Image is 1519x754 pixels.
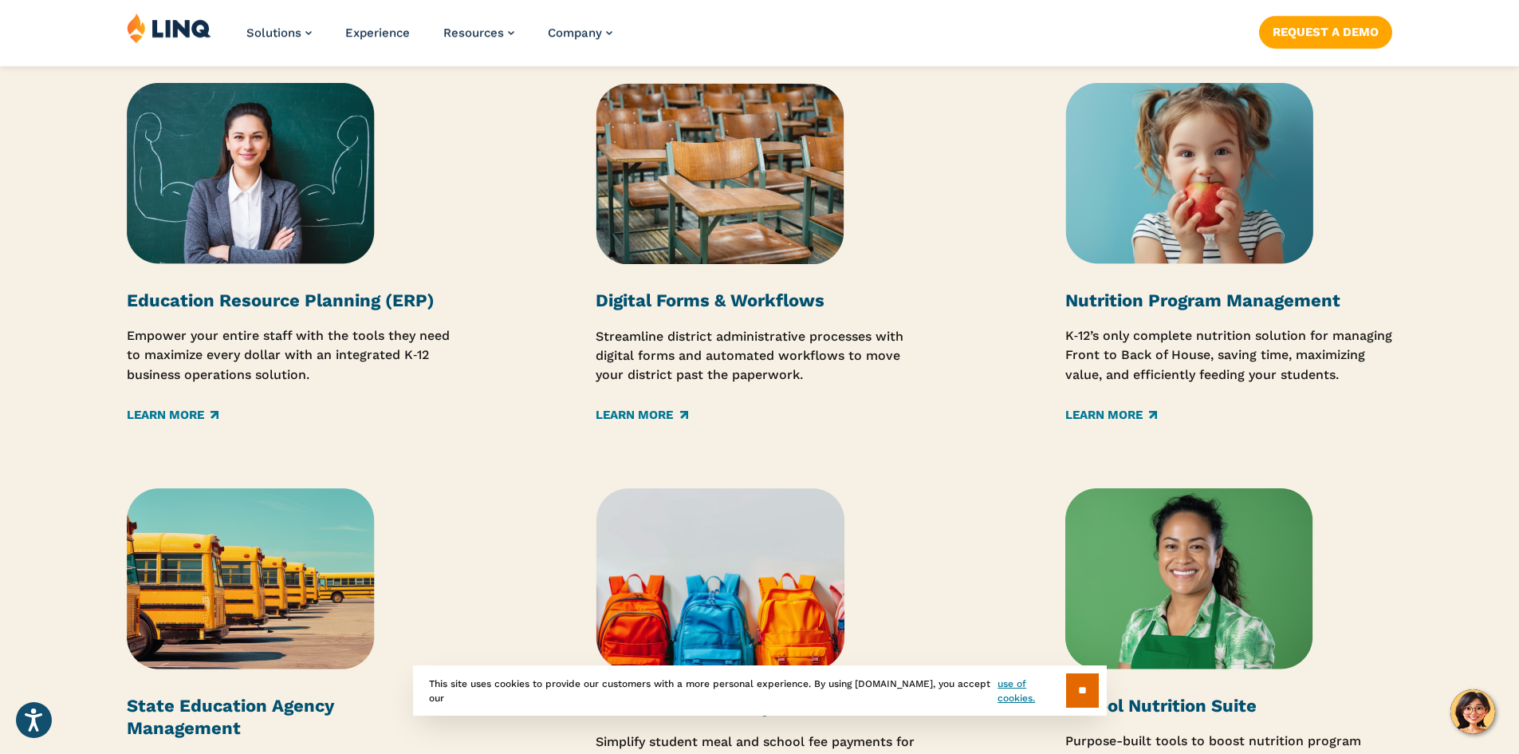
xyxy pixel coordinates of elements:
[1450,689,1495,734] button: Hello, have a question? Let’s chat.
[127,290,454,312] h3: Education Resource Planning (ERP)
[1065,83,1313,264] img: Nutrition Thumbnail
[443,26,504,40] span: Resources
[596,290,923,312] h3: Digital Forms & Workflows
[127,407,218,424] a: Learn More
[998,677,1065,705] a: use of cookies.
[596,327,923,385] p: Streamline district administrative processes with digital forms and automated workflows to move y...
[443,26,514,40] a: Resources
[548,26,602,40] span: Company
[1065,290,1340,310] strong: Nutrition Program Management
[127,326,454,385] p: Empower your entire staff with the tools they need to maximize every dollar with an integrated K‑...
[548,26,612,40] a: Company
[246,26,301,40] span: Solutions
[127,83,375,264] img: ERP Thumbnail
[413,665,1107,716] div: This site uses cookies to provide our customers with a more personal experience. By using [DOMAIN...
[127,488,375,669] img: State Thumbnail
[1065,326,1392,385] p: K‑12’s only complete nutrition solution for managing Front to Back of House, saving time, maximiz...
[127,13,211,43] img: LINQ | K‑12 Software
[246,26,312,40] a: Solutions
[246,13,612,65] nav: Primary Navigation
[1065,407,1157,424] a: Learn More
[345,26,410,40] a: Experience
[1259,16,1392,48] a: Request a Demo
[596,407,687,424] a: Learn More
[1065,488,1313,669] img: School Nutrition Suite
[596,488,844,670] img: Payments Thumbnail
[596,83,844,265] img: Forms Thumbnail
[1259,13,1392,48] nav: Button Navigation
